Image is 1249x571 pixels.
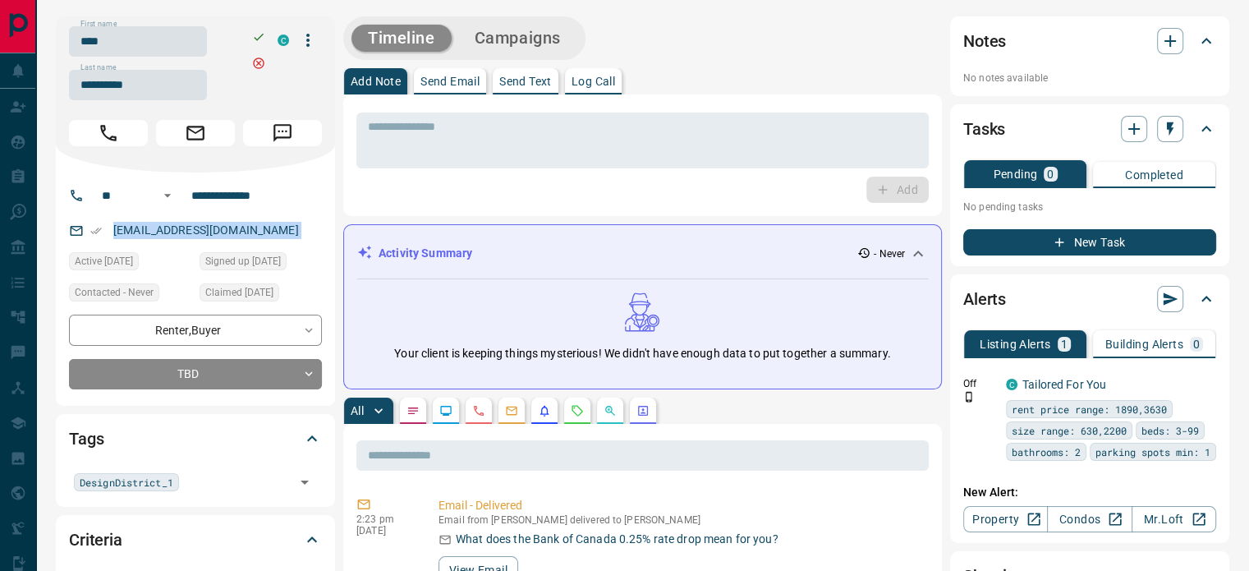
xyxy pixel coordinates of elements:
a: Tailored For You [1022,378,1106,391]
p: No notes available [963,71,1216,85]
span: size range: 630,2200 [1012,422,1127,439]
span: parking spots min: 1 [1095,444,1210,460]
span: Claimed [DATE] [205,284,273,301]
div: condos.ca [1006,379,1017,390]
svg: Lead Browsing Activity [439,404,452,417]
span: Call [69,120,148,146]
svg: Email Verified [90,225,102,237]
svg: Requests [571,404,584,417]
span: beds: 3-99 [1141,422,1199,439]
div: Alerts [963,279,1216,319]
div: Activity Summary- Never [357,238,928,269]
p: - Never [874,246,905,261]
p: New Alert: [963,484,1216,501]
label: First name [80,19,117,30]
p: Send Text [499,76,552,87]
p: Your client is keeping things mysterious! We didn't have enough data to put together a summary. [394,345,890,362]
p: [DATE] [356,525,414,536]
p: Log Call [572,76,615,87]
p: Building Alerts [1105,338,1183,350]
p: Add Note [351,76,401,87]
p: What does the Bank of Canada 0.25% rate drop mean for you? [456,531,778,548]
div: Tasks [963,109,1216,149]
a: Mr.Loft [1132,506,1216,532]
p: All [351,405,364,417]
p: 2:23 pm [356,513,414,525]
svg: Notes [406,404,420,417]
div: TBD [69,359,322,389]
a: [EMAIL_ADDRESS][DOMAIN_NAME] [113,223,299,237]
div: Notes [963,21,1216,61]
div: Thu Jun 14 2018 [200,283,322,306]
a: Property [963,506,1048,532]
p: No pending tasks [963,195,1216,219]
p: Email - Delivered [439,497,922,514]
h2: Alerts [963,286,1006,312]
h2: Notes [963,28,1006,54]
p: Listing Alerts [980,338,1051,350]
p: Completed [1125,169,1183,181]
svg: Agent Actions [636,404,650,417]
div: Tags [69,419,322,458]
button: Open [293,471,316,494]
button: Timeline [351,25,452,52]
span: Active [DATE] [75,253,133,269]
div: Renter , Buyer [69,315,322,345]
div: Fri Jul 29 2022 [69,252,191,275]
span: Signed up [DATE] [205,253,281,269]
button: Campaigns [458,25,577,52]
div: Criteria [69,520,322,559]
button: New Task [963,229,1216,256]
p: Pending [993,168,1037,180]
p: Send Email [420,76,480,87]
p: 0 [1193,338,1200,350]
svg: Listing Alerts [538,404,551,417]
span: rent price range: 1890,3630 [1012,401,1167,417]
div: condos.ca [278,35,289,46]
svg: Push Notification Only [963,391,975,403]
button: Open [158,186,177,205]
p: Off [963,376,996,391]
span: Message [243,120,322,146]
div: Thu Jun 14 2018 [200,252,322,275]
h2: Criteria [69,527,122,553]
h2: Tags [69,426,103,452]
svg: Opportunities [604,404,617,417]
span: Contacted - Never [75,284,154,301]
p: Email from [PERSON_NAME] delivered to [PERSON_NAME] [439,514,922,526]
p: Activity Summary [379,245,472,262]
label: Last name [80,62,117,73]
svg: Calls [472,404,485,417]
p: 1 [1061,338,1068,350]
span: DesignDistrict_1 [80,474,173,490]
svg: Emails [505,404,518,417]
h2: Tasks [963,116,1005,142]
p: 0 [1047,168,1054,180]
span: Email [156,120,235,146]
a: Condos [1047,506,1132,532]
span: bathrooms: 2 [1012,444,1081,460]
